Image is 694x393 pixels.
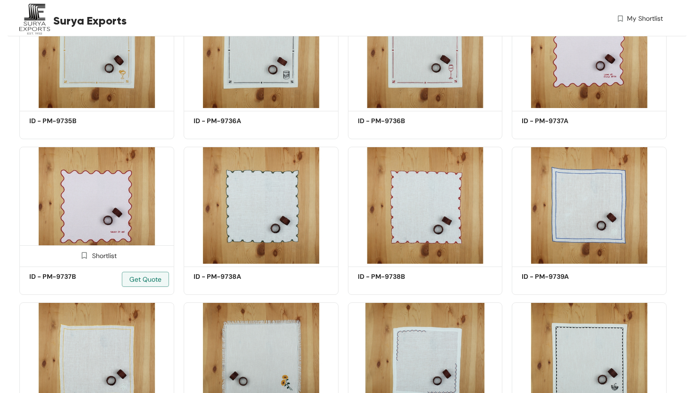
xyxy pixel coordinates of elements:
h5: ID - PM-9737A [522,116,602,126]
img: wishlist [616,14,625,24]
h5: ID - PM-9736A [194,116,274,126]
span: Surya Exports [53,12,127,29]
span: Get Quote [129,274,161,284]
img: 16504f5e-251d-4906-86a9-409f65963dd2 [512,147,667,263]
h5: ID - PM-9735B [29,116,110,126]
h5: ID - PM-9736B [358,116,438,126]
h5: ID - PM-9737B [29,272,110,282]
div: Shortlist [77,251,117,259]
span: My Shortlist [627,14,663,24]
h5: ID - PM-9738A [194,272,274,282]
img: Shortlist [80,251,89,260]
img: Buyer Portal [19,4,50,34]
h5: ID - PM-9739A [522,272,602,282]
img: 7d0b5f6f-8645-4e7a-b2e0-7ebcccc134fe [348,147,503,263]
img: e4ef92b2-9351-473b-a972-37071ebfa10f [19,147,174,263]
h5: ID - PM-9738B [358,272,438,282]
button: Get Quote [122,272,169,287]
img: 267c40d4-b4c9-420b-93b9-7db2881b985c [184,147,339,263]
